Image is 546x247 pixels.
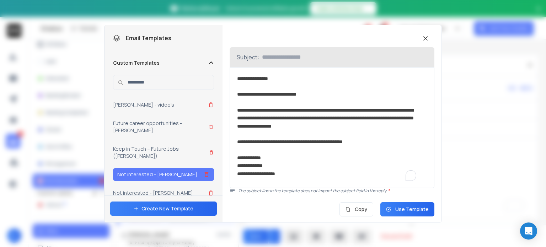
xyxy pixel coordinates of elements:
button: Use Template [380,202,434,216]
div: Open Intercom Messenger [520,222,537,240]
div: To enrich screen reader interactions, please activate Accessibility in Grammarly extension settings [230,68,434,188]
p: The subject line in the template does not impact the subject field in the [238,188,434,194]
span: reply. [377,188,390,194]
p: Subject: [237,53,259,61]
button: Copy [339,202,373,216]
